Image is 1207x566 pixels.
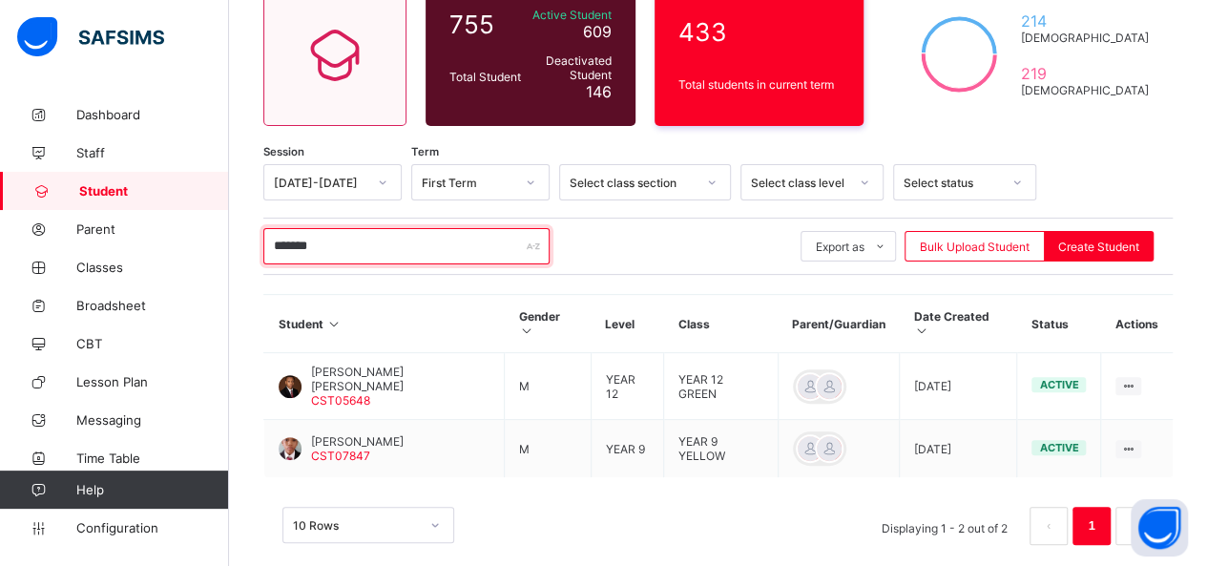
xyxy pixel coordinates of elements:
[570,176,696,190] div: Select class section
[1082,514,1100,538] a: 1
[1021,64,1149,83] span: 219
[79,183,229,199] span: Student
[899,420,1017,478] td: [DATE]
[411,145,439,158] span: Term
[76,221,229,237] span: Parent
[504,295,591,353] th: Gender
[76,107,229,122] span: Dashboard
[76,298,229,313] span: Broadsheet
[867,507,1022,545] li: Displaying 1 - 2 out of 2
[76,482,228,497] span: Help
[293,518,419,533] div: 10 Rows
[1039,378,1078,391] span: active
[1021,83,1149,97] span: [DEMOGRAPHIC_DATA]
[591,420,663,478] td: YEAR 9
[445,65,526,89] div: Total Student
[664,353,779,420] td: YEAR 12 GREEN
[504,420,591,478] td: M
[591,295,663,353] th: Level
[531,8,612,22] span: Active Student
[1017,295,1101,353] th: Status
[311,365,489,393] span: [PERSON_NAME] [PERSON_NAME]
[678,77,841,92] span: Total students in current term
[326,317,343,331] i: Sort in Ascending Order
[816,240,864,254] span: Export as
[17,17,164,57] img: safsims
[76,336,229,351] span: CBT
[274,176,366,190] div: [DATE]-[DATE]
[311,434,404,449] span: [PERSON_NAME]
[591,353,663,420] td: YEAR 12
[422,176,514,190] div: First Term
[449,10,521,39] span: 755
[899,353,1017,420] td: [DATE]
[1030,507,1068,545] button: prev page
[904,176,1001,190] div: Select status
[1115,507,1154,545] li: 下一页
[1021,31,1149,45] span: [DEMOGRAPHIC_DATA]
[664,420,779,478] td: YEAR 9 YELLOW
[1021,11,1149,31] span: 214
[76,520,228,535] span: Configuration
[586,82,612,101] span: 146
[311,449,370,463] span: CST07847
[583,22,612,41] span: 609
[76,145,229,160] span: Staff
[1039,441,1078,454] span: active
[1030,507,1068,545] li: 上一页
[664,295,779,353] th: Class
[518,324,534,338] i: Sort in Ascending Order
[1101,295,1173,353] th: Actions
[1115,507,1154,545] button: next page
[678,17,841,47] span: 433
[778,295,899,353] th: Parent/Guardian
[263,145,304,158] span: Session
[1058,240,1139,254] span: Create Student
[76,451,229,466] span: Time Table
[899,295,1017,353] th: Date Created
[264,295,505,353] th: Student
[920,240,1030,254] span: Bulk Upload Student
[76,412,229,428] span: Messaging
[531,53,612,82] span: Deactivated Student
[311,393,370,408] span: CST05648
[76,260,229,275] span: Classes
[751,176,848,190] div: Select class level
[1131,499,1188,556] button: Open asap
[1072,507,1111,545] li: 1
[913,324,929,338] i: Sort in Ascending Order
[504,353,591,420] td: M
[76,374,229,389] span: Lesson Plan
